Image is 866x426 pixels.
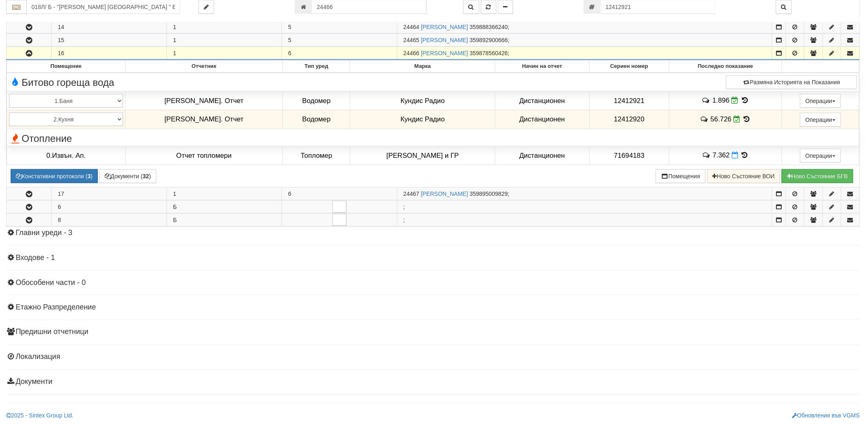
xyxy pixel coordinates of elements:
td: 6 [52,200,167,213]
td: 17 [52,187,167,200]
button: Ново Състояние ВОИ [707,169,780,183]
td: 8 [52,213,167,226]
b: 3 [88,173,91,179]
i: Редакция Отчет към 31/08/2025 [732,97,739,104]
h4: Обособени части - 0 [6,279,860,287]
td: Водомер [283,110,350,129]
button: Операции [800,113,841,127]
td: ; [397,21,772,34]
span: Битово гореща вода [9,77,114,88]
i: Редакция Отчет към 31/08/2025 [733,116,740,123]
span: 12412921 [614,97,645,105]
th: Марка [350,61,495,73]
td: Дистанционен [495,92,589,110]
a: [PERSON_NAME] [421,37,468,43]
span: 359878560426 [470,50,508,56]
span: Отопление [9,133,72,144]
span: История на забележките [702,96,713,104]
a: [PERSON_NAME] [421,50,468,56]
i: Нов Отчет към 31/08/2025 [732,152,738,159]
td: ; [397,34,772,47]
th: Сериен номер [589,61,669,73]
td: Водомер [283,92,350,110]
span: 5 [288,24,291,30]
h4: Локализация [6,353,860,361]
span: Партида № [404,24,419,30]
span: [PERSON_NAME]. Отчет [165,115,244,123]
td: 16 [52,47,167,60]
td: ; [397,200,772,213]
th: Тип уред [283,61,350,73]
td: 1 [167,47,282,60]
td: 1 [167,34,282,47]
td: 1 [167,21,282,34]
td: 0.Извън. Ап. [7,146,126,165]
span: Отчет топломери [176,152,232,159]
td: Топломер [283,146,350,165]
button: Констативни протоколи (3) [11,169,98,183]
span: 7.362 [713,152,730,159]
span: 5 [288,37,291,43]
span: 359892900666 [470,37,508,43]
a: Обновления във VGMS [792,413,860,419]
span: 1.896 [713,97,730,105]
span: [PERSON_NAME]. Отчет [165,97,244,105]
th: Отчетник [125,61,282,73]
span: 12412920 [614,115,645,123]
span: 359895009829 [470,191,508,197]
td: ; [397,47,772,60]
span: Партида № [404,37,419,43]
td: 15 [52,34,167,47]
span: История на забележките [700,115,710,123]
td: Дистанционен [495,110,589,129]
span: История на показанията [742,115,751,123]
h4: Главни уреди - 3 [6,229,860,237]
button: Операции [800,149,841,163]
td: Дистанционен [495,146,589,165]
button: Размяна Историята на Показания [726,75,857,89]
td: ; [397,213,772,226]
span: 6 [288,50,291,56]
th: Помещение [7,61,126,73]
td: [PERSON_NAME] и ГР [350,146,495,165]
h4: Входове - 1 [6,254,860,262]
td: ; [397,187,772,200]
th: Последно показание [669,61,782,73]
button: Помещения [656,169,706,183]
td: 14 [52,21,167,34]
button: Операции [800,94,841,108]
span: Партида № [404,191,419,197]
span: 6 [288,191,291,197]
span: Партида № [404,50,419,56]
a: 2025 - Sintex Group Ltd. [6,413,74,419]
span: 56.726 [710,116,731,123]
h4: Етажно Разпределение [6,303,860,312]
td: Кундис Радио [350,92,495,110]
span: История на показанията [740,151,749,159]
th: Начин на отчет [495,61,589,73]
span: 71694183 [614,152,645,159]
h4: Предишни отчетници [6,328,860,336]
a: [PERSON_NAME] [421,24,468,30]
button: Документи (32) [99,169,156,183]
h4: Документи [6,378,860,386]
td: Б [167,213,282,226]
span: История на забележките [702,151,713,159]
span: История на показанията [740,96,749,104]
td: Б [167,200,282,213]
button: Новo Състояние БГВ [782,169,853,183]
td: Кундис Радио [350,110,495,129]
a: [PERSON_NAME] [421,191,468,197]
span: 359888366240 [470,24,508,30]
b: 32 [143,173,149,179]
td: 1 [167,187,282,200]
